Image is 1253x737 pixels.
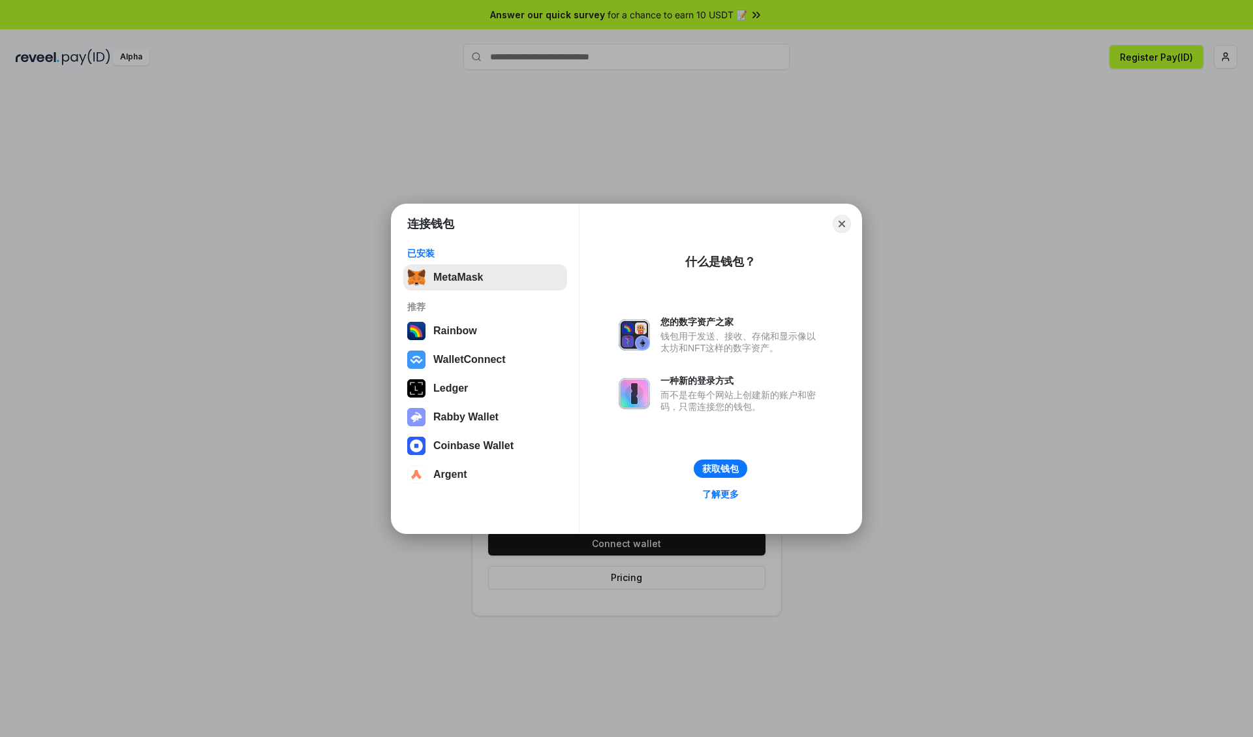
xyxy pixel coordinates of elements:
[407,322,425,340] img: svg+xml,%3Csvg%20width%3D%22120%22%20height%3D%22120%22%20viewBox%3D%220%200%20120%20120%22%20fil...
[433,440,514,452] div: Coinbase Wallet
[407,351,425,369] img: svg+xml,%3Csvg%20width%3D%2228%22%20height%3D%2228%22%20viewBox%3D%220%200%2028%2028%22%20fill%3D...
[433,325,477,337] div: Rainbow
[403,264,567,290] button: MetaMask
[660,375,822,386] div: 一种新的登录方式
[833,215,851,233] button: Close
[619,378,650,409] img: svg+xml,%3Csvg%20xmlns%3D%22http%3A%2F%2Fwww.w3.org%2F2000%2Fsvg%22%20fill%3D%22none%22%20viewBox...
[407,408,425,426] img: svg+xml,%3Csvg%20xmlns%3D%22http%3A%2F%2Fwww.w3.org%2F2000%2Fsvg%22%20fill%3D%22none%22%20viewBox...
[685,254,756,270] div: 什么是钱包？
[619,319,650,351] img: svg+xml,%3Csvg%20xmlns%3D%22http%3A%2F%2Fwww.w3.org%2F2000%2Fsvg%22%20fill%3D%22none%22%20viewBox...
[433,469,467,480] div: Argent
[403,462,567,488] button: Argent
[403,404,567,430] button: Rabby Wallet
[407,247,563,259] div: 已安装
[694,486,747,503] a: 了解更多
[702,463,739,475] div: 获取钱包
[403,318,567,344] button: Rainbow
[433,411,499,423] div: Rabby Wallet
[694,460,747,478] button: 获取钱包
[407,216,454,232] h1: 连接钱包
[660,389,822,413] div: 而不是在每个网站上创建新的账户和密码，只需连接您的钱包。
[407,437,425,455] img: svg+xml,%3Csvg%20width%3D%2228%22%20height%3D%2228%22%20viewBox%3D%220%200%2028%2028%22%20fill%3D...
[407,379,425,398] img: svg+xml,%3Csvg%20xmlns%3D%22http%3A%2F%2Fwww.w3.org%2F2000%2Fsvg%22%20width%3D%2228%22%20height%3...
[407,465,425,484] img: svg+xml,%3Csvg%20width%3D%2228%22%20height%3D%2228%22%20viewBox%3D%220%200%2028%2028%22%20fill%3D...
[407,301,563,313] div: 推荐
[660,316,822,328] div: 您的数字资产之家
[660,330,822,354] div: 钱包用于发送、接收、存储和显示像以太坊和NFT这样的数字资产。
[403,375,567,401] button: Ledger
[433,354,506,366] div: WalletConnect
[403,433,567,459] button: Coinbase Wallet
[407,268,425,287] img: svg+xml,%3Csvg%20fill%3D%22none%22%20height%3D%2233%22%20viewBox%3D%220%200%2035%2033%22%20width%...
[433,383,468,394] div: Ledger
[433,272,483,283] div: MetaMask
[702,488,739,500] div: 了解更多
[403,347,567,373] button: WalletConnect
